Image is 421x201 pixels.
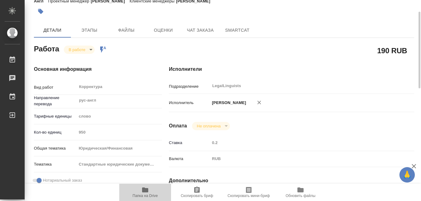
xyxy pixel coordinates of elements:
[34,113,76,119] p: Тарифные единицы
[38,26,67,34] span: Детали
[186,26,215,34] span: Чат заказа
[275,184,326,201] button: Обновить файлы
[402,168,412,181] span: 🙏
[67,47,87,52] button: В работе
[210,100,246,106] p: [PERSON_NAME]
[76,128,162,137] input: Пустое поле
[34,5,47,18] button: Добавить тэг
[223,184,275,201] button: Скопировать мини-бриф
[76,159,162,170] div: Стандартные юридические документы, договоры, уставы
[169,100,210,106] p: Исполнитель
[112,26,141,34] span: Файлы
[223,26,252,34] span: SmartCat
[171,184,223,201] button: Скопировать бриф
[169,140,210,146] p: Ставка
[75,26,104,34] span: Этапы
[119,184,171,201] button: Папка на Drive
[227,194,270,198] span: Скопировать мини-бриф
[34,95,76,107] p: Направление перевода
[252,96,266,109] button: Удалить исполнителя
[399,167,415,183] button: 🙏
[34,161,76,167] p: Тематика
[133,194,158,198] span: Папка на Drive
[34,84,76,90] p: Вид работ
[169,83,210,90] p: Подразделение
[169,156,210,162] p: Валюта
[377,45,407,56] h2: 190 RUB
[169,66,414,73] h4: Исполнители
[43,177,82,183] span: Нотариальный заказ
[210,154,394,164] div: RUB
[149,26,178,34] span: Оценки
[192,122,230,130] div: В работе
[34,145,76,151] p: Общая тематика
[34,129,76,135] p: Кол-во единиц
[181,194,213,198] span: Скопировать бриф
[34,43,59,54] h2: Работа
[34,66,144,73] h4: Основная информация
[76,111,162,122] div: слово
[169,177,414,184] h4: Дополнительно
[76,143,162,154] div: Юридическая/Финансовая
[195,123,223,129] button: Не оплачена
[286,194,316,198] span: Обновить файлы
[210,138,394,147] input: Пустое поле
[169,122,187,130] h4: Оплата
[64,46,95,54] div: В работе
